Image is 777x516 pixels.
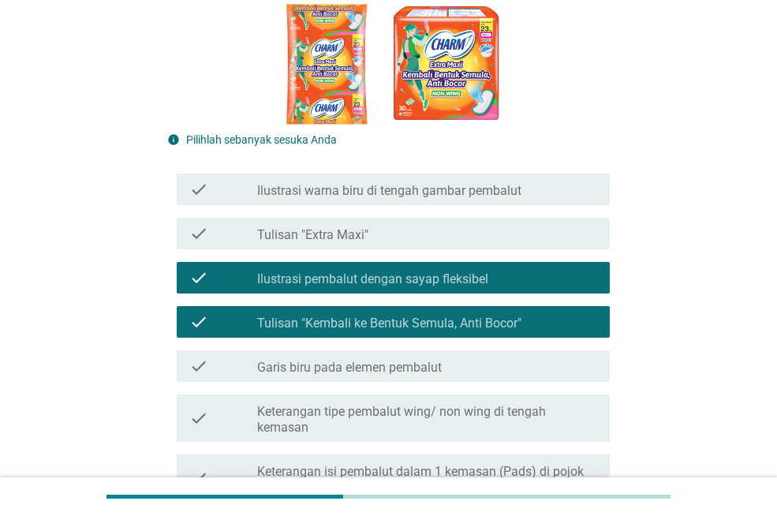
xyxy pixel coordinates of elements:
[167,133,180,146] i: info
[257,464,597,495] label: Keterangan isi pembalut dalam 1 kemasan (Pads) di pojok kiri bawah
[257,227,368,243] label: Tulisan "Extra Maxi"
[186,133,337,146] label: Pilihlah sebanyak sesuka Anda
[189,180,208,199] i: check
[189,312,208,331] i: check
[257,404,597,436] label: Keterangan tipe pembalut wing/ non wing di tengah kemasan
[257,271,488,287] label: Ilustrasi pembalut dengan sayap fleksibel
[189,357,208,376] i: check
[189,461,208,495] i: check
[257,183,521,199] label: Ilustrasi warna biru di tengah gambar pembalut
[189,401,208,436] i: check
[257,360,442,376] label: Garis biru pada elemen pembalut
[189,268,208,287] i: check
[257,316,521,331] label: Tulisan "Kembali ke Bentuk Semula, Anti Bocor"
[189,224,208,243] i: check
